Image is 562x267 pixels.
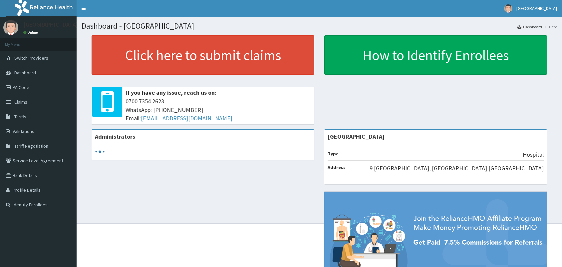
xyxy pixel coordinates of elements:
[14,114,26,120] span: Tariffs
[23,22,78,28] p: [GEOGRAPHIC_DATA]
[543,24,557,30] li: Here
[23,30,39,35] a: Online
[504,4,512,13] img: User Image
[328,164,346,170] b: Address
[328,151,339,157] b: Type
[517,24,542,30] a: Dashboard
[14,70,36,76] span: Dashboard
[516,5,557,11] span: [GEOGRAPHIC_DATA]
[126,97,311,123] span: 0700 7354 2623 WhatsApp: [PHONE_NUMBER] Email:
[324,35,547,75] a: How to Identify Enrollees
[141,114,232,122] a: [EMAIL_ADDRESS][DOMAIN_NAME]
[370,164,544,173] p: 9 [GEOGRAPHIC_DATA], [GEOGRAPHIC_DATA] [GEOGRAPHIC_DATA]
[523,150,544,159] p: Hospital
[126,89,216,96] b: If you have any issue, reach us on:
[3,20,18,35] img: User Image
[95,133,135,140] b: Administrators
[82,22,557,30] h1: Dashboard - [GEOGRAPHIC_DATA]
[92,35,314,75] a: Click here to submit claims
[328,133,385,140] strong: [GEOGRAPHIC_DATA]
[14,143,48,149] span: Tariff Negotiation
[14,99,27,105] span: Claims
[95,147,105,157] svg: audio-loading
[14,55,48,61] span: Switch Providers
